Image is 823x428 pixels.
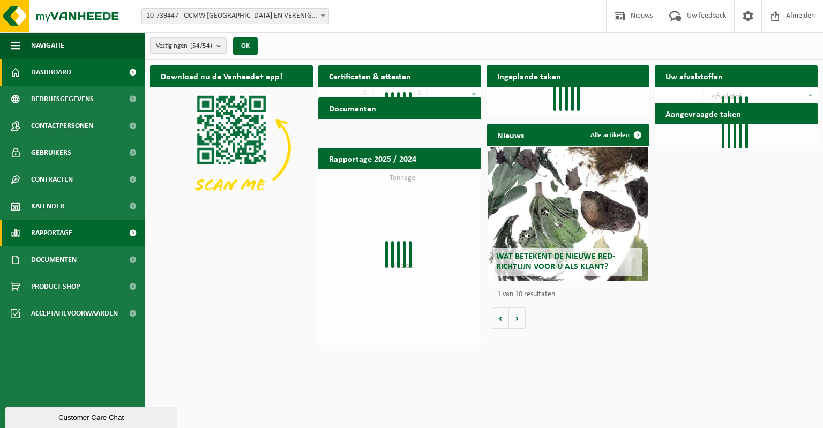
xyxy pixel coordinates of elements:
[31,86,94,112] span: Bedrijfsgegevens
[655,103,752,124] h2: Aangevraagde taken
[156,38,212,54] span: Vestigingen
[150,65,293,86] h2: Download nu de Vanheede+ app!
[190,42,212,49] count: (54/54)
[31,273,80,300] span: Product Shop
[31,112,93,139] span: Contactpersonen
[31,59,71,86] span: Dashboard
[318,97,387,118] h2: Documenten
[487,124,535,145] h2: Nieuws
[318,148,427,169] h2: Rapportage 2025 / 2024
[497,291,644,298] p: 1 van 10 resultaten
[5,404,179,428] iframe: chat widget
[150,87,313,209] img: Download de VHEPlus App
[318,65,422,86] h2: Certificaten & attesten
[31,220,72,246] span: Rapportage
[31,246,77,273] span: Documenten
[142,9,328,24] span: 10-739447 - OCMW BRUGGE EN VERENIGINGEN - BRUGGE
[655,65,734,86] h2: Uw afvalstoffen
[582,124,648,146] a: Alle artikelen
[487,65,572,86] h2: Ingeplande taken
[509,307,526,329] button: Volgende
[141,8,329,24] span: 10-739447 - OCMW BRUGGE EN VERENIGINGEN - BRUGGE
[488,147,648,281] a: Wat betekent de nieuwe RED-richtlijn voor u als klant?
[496,252,615,271] span: Wat betekent de nieuwe RED-richtlijn voor u als klant?
[31,193,64,220] span: Kalender
[31,166,73,193] span: Contracten
[401,169,480,190] a: Bekijk rapportage
[31,300,118,327] span: Acceptatievoorwaarden
[233,37,258,55] button: OK
[150,37,227,54] button: Vestigingen(54/54)
[31,32,64,59] span: Navigatie
[31,139,71,166] span: Gebruikers
[492,307,509,329] button: Vorige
